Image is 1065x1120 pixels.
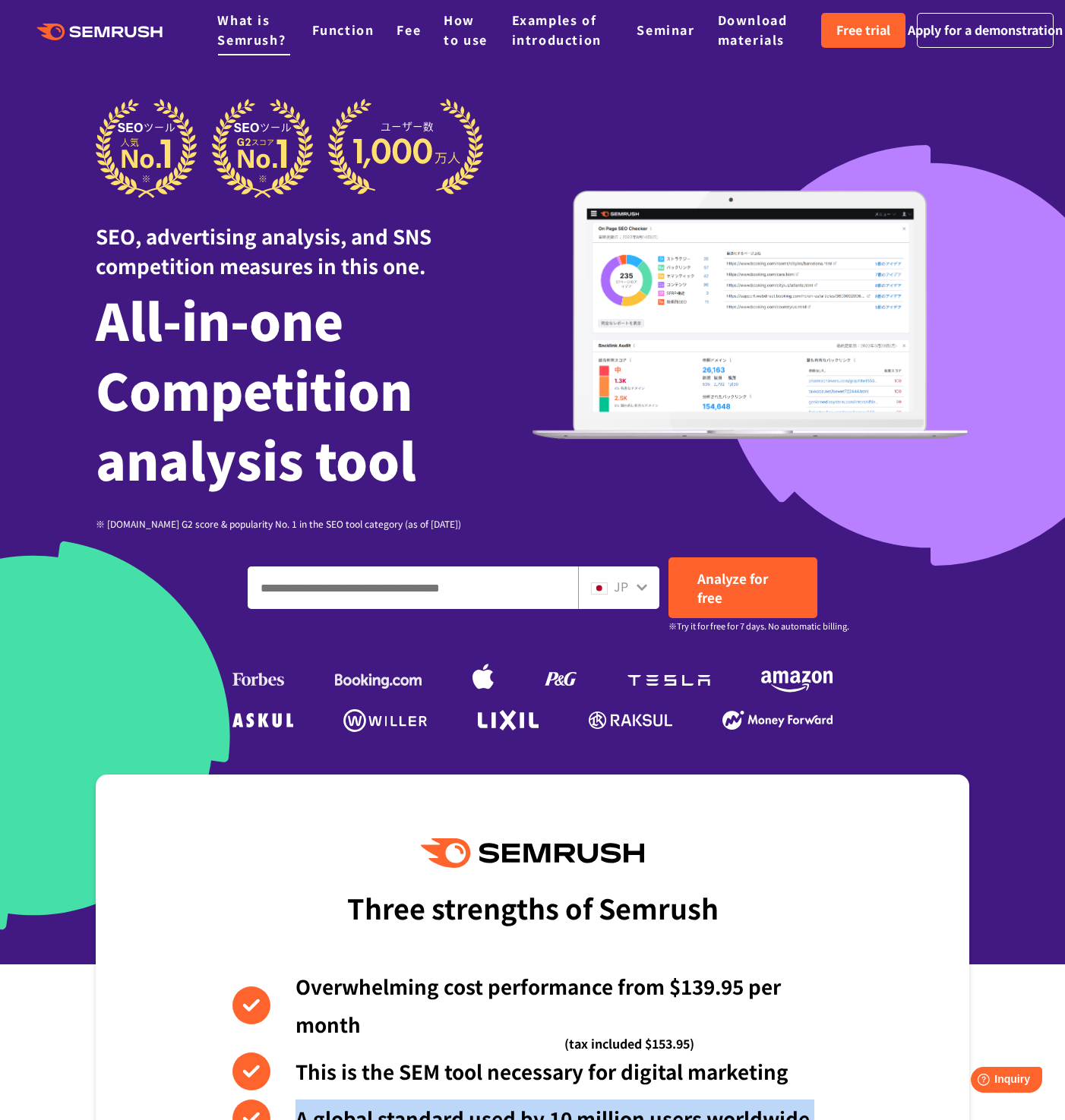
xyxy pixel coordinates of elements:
[444,11,488,49] a: How to use
[312,21,374,39] a: Function
[697,569,768,607] span: Analyze for free
[397,21,421,39] a: Fee
[347,879,719,935] div: Three strengths of Semrush
[668,619,849,633] small: ※Try it for free for 7 days. No automatic billing.
[614,577,628,595] span: JP
[908,21,1063,40] span: Apply for a demonstration
[668,557,817,618] a: Analyze for free
[821,13,905,48] a: Free trial
[564,1024,694,1062] span: (tax included $153.95)
[421,838,644,868] img: Semrush
[836,21,890,40] span: Free trial
[930,1061,1048,1103] iframe: Help widget launcher
[232,967,833,1043] li: Overwhelming cost performance from $139.95 per month
[96,516,532,531] div: ※ [DOMAIN_NAME] G2 score & popularity No. 1 in the SEO tool category (as of [DATE])
[637,21,694,39] a: Seminar
[512,11,602,49] a: Examples of introduction
[232,1052,833,1090] li: This is the SEM tool necessary for digital marketing
[248,567,577,608] input: Please enter the domain, keyword or URL
[917,13,1054,48] a: Apply for a demonstration
[217,11,286,49] a: What is Semrush?
[718,11,788,49] a: Download materials
[96,284,532,494] h1: All-in-one Competition analysis tool
[96,198,532,280] div: SEO, advertising analysis, and SNS competition measures in this one.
